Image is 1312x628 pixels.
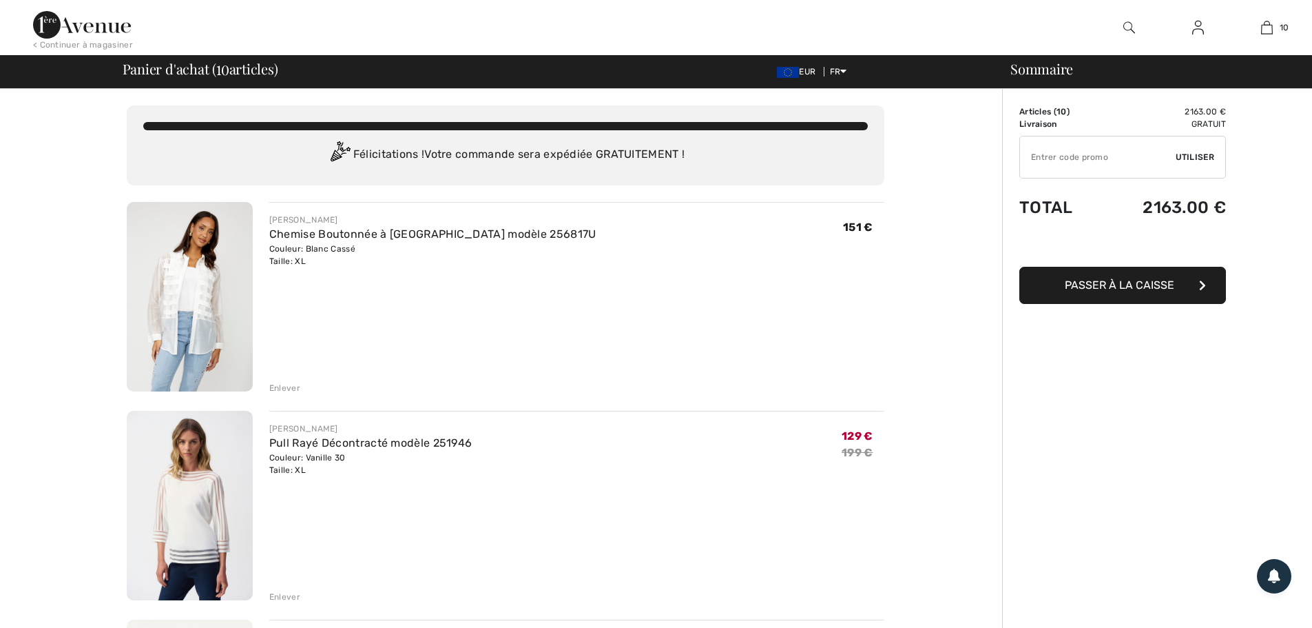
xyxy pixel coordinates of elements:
[842,429,873,443] span: 129 €
[1100,105,1226,118] td: 2163.00 €
[777,67,821,77] span: EUR
[1280,21,1289,34] span: 10
[269,227,596,241] a: Chemise Boutonnée à [GEOGRAPHIC_DATA] modèle 256817U
[1233,19,1300,36] a: 10
[33,39,133,51] div: < Continuer à magasiner
[777,67,799,78] img: Euro
[269,382,300,394] div: Enlever
[143,141,868,169] div: Félicitations ! Votre commande sera expédiée GRATUITEMENT !
[127,411,253,600] img: Pull Rayé Décontracté modèle 251946
[1176,151,1214,163] span: Utiliser
[123,62,278,76] span: Panier d'achat ( articles)
[1261,19,1273,36] img: Mon panier
[216,59,229,77] span: 10
[1100,118,1226,130] td: Gratuit
[1065,278,1174,292] span: Passer à la caisse
[830,67,847,77] span: FR
[1100,184,1226,231] td: 2163.00 €
[269,243,596,267] div: Couleur: Blanc Cassé Taille: XL
[269,591,300,603] div: Enlever
[1020,136,1176,178] input: Code promo
[269,436,472,449] a: Pull Rayé Décontracté modèle 251946
[1019,118,1100,130] td: Livraison
[269,452,472,476] div: Couleur: Vanille 30 Taille: XL
[994,62,1304,76] div: Sommaire
[1019,105,1100,118] td: Articles ( )
[269,214,596,226] div: [PERSON_NAME]
[1181,19,1215,37] a: Se connecter
[1019,231,1226,262] iframe: PayPal
[33,11,131,39] img: 1ère Avenue
[1019,267,1226,304] button: Passer à la caisse
[1056,107,1067,117] span: 10
[843,221,873,234] span: 151 €
[269,423,472,435] div: [PERSON_NAME]
[1019,184,1100,231] td: Total
[1123,19,1135,36] img: recherche
[127,202,253,392] img: Chemise Boutonnée à Carreaux modèle 256817U
[326,141,353,169] img: Congratulation2.svg
[842,446,873,459] s: 199 €
[1192,19,1204,36] img: Mes infos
